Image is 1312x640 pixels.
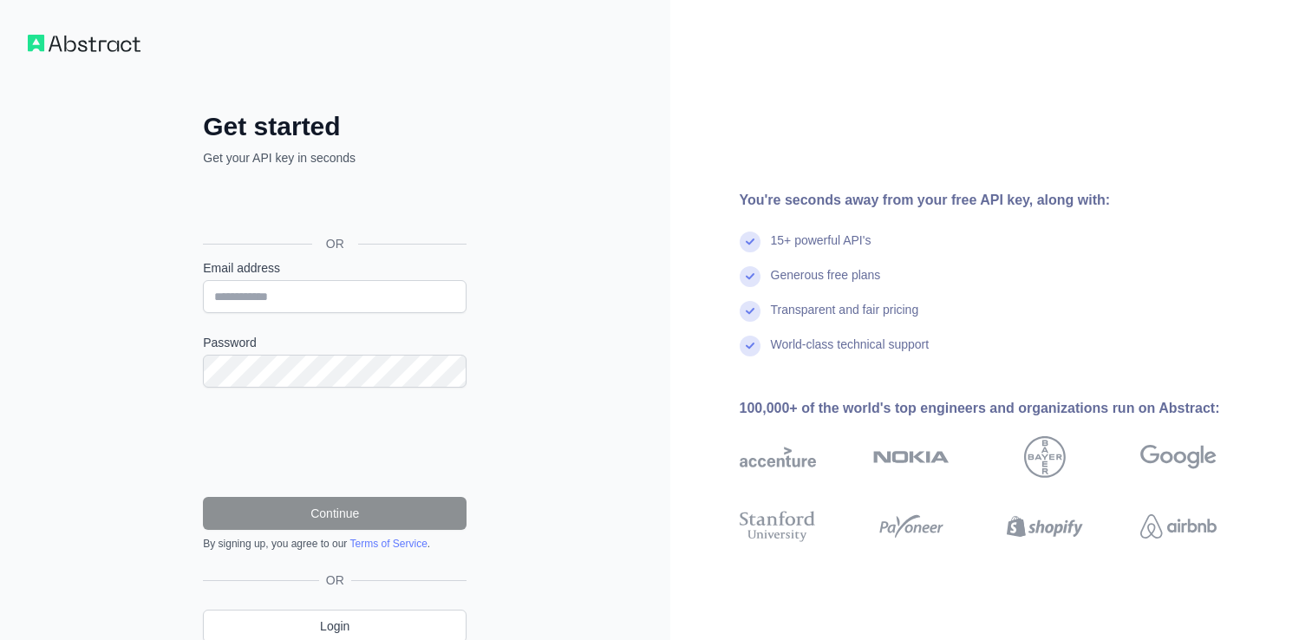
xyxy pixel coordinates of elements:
[740,301,760,322] img: check mark
[771,232,871,266] div: 15+ powerful API's
[1024,436,1066,478] img: bayer
[771,266,881,301] div: Generous free plans
[740,398,1272,419] div: 100,000+ of the world's top engineers and organizations run on Abstract:
[1140,436,1217,478] img: google
[740,336,760,356] img: check mark
[771,336,930,370] div: World-class technical support
[203,149,467,167] p: Get your API key in seconds
[203,537,467,551] div: By signing up, you agree to our .
[771,301,919,336] div: Transparent and fair pricing
[203,408,467,476] iframe: reCAPTCHA
[203,111,467,142] h2: Get started
[319,571,351,589] span: OR
[28,35,140,52] img: Workflow
[203,259,467,277] label: Email address
[740,436,816,478] img: accenture
[740,507,816,545] img: stanford university
[203,497,467,530] button: Continue
[740,266,760,287] img: check mark
[1007,507,1083,545] img: shopify
[203,334,467,351] label: Password
[1140,507,1217,545] img: airbnb
[312,235,358,252] span: OR
[349,538,427,550] a: Terms of Service
[740,190,1272,211] div: You're seconds away from your free API key, along with:
[873,436,950,478] img: nokia
[740,232,760,252] img: check mark
[194,186,472,224] iframe: Sign in with Google Button
[873,507,950,545] img: payoneer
